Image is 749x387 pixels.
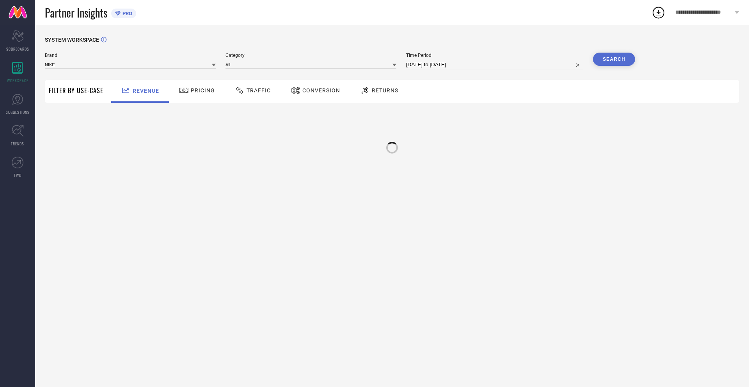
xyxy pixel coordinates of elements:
[14,172,21,178] span: FWD
[406,53,583,58] span: Time Period
[225,53,396,58] span: Category
[593,53,635,66] button: Search
[45,53,216,58] span: Brand
[191,87,215,94] span: Pricing
[6,109,30,115] span: SUGGESTIONS
[6,46,29,52] span: SCORECARDS
[651,5,666,19] div: Open download list
[121,11,132,16] span: PRO
[133,88,159,94] span: Revenue
[247,87,271,94] span: Traffic
[7,78,28,83] span: WORKSPACE
[45,37,99,43] span: SYSTEM WORKSPACE
[372,87,398,94] span: Returns
[406,60,583,69] input: Select time period
[11,141,24,147] span: TRENDS
[302,87,340,94] span: Conversion
[49,86,103,95] span: Filter By Use-Case
[45,5,107,21] span: Partner Insights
